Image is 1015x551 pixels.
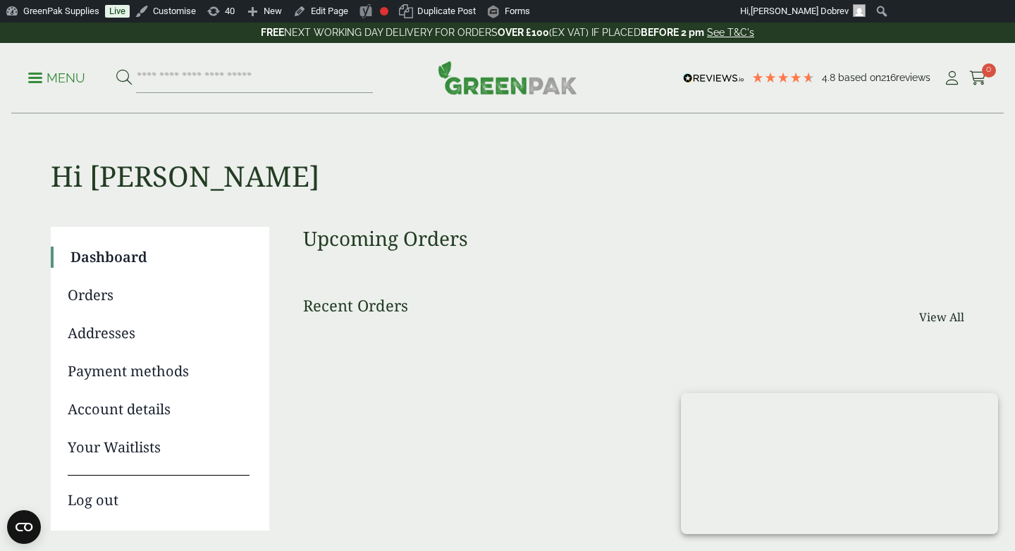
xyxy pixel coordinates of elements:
img: REVIEWS.io [683,73,744,83]
strong: BEFORE 2 pm [641,27,704,38]
i: My Account [943,71,961,85]
img: GreenPak Supplies [438,61,577,94]
strong: FREE [261,27,284,38]
span: Based on [838,72,881,83]
a: 0 [969,68,987,89]
a: Payment methods [68,361,250,382]
a: Dashboard [70,247,250,268]
a: Account details [68,399,250,420]
a: Addresses [68,323,250,344]
h1: Hi [PERSON_NAME] [51,114,964,193]
a: Your Waitlists [68,437,250,458]
span: reviews [896,72,930,83]
h3: Recent Orders [303,296,408,314]
h3: Upcoming Orders [303,227,964,251]
a: Log out [68,475,250,511]
span: 0 [982,63,996,78]
a: Live [105,5,130,18]
i: Cart [969,71,987,85]
p: Menu [28,70,85,87]
span: [PERSON_NAME] Dobrev [751,6,849,16]
div: Focus keyphrase not set [380,7,388,16]
div: 4.79 Stars [751,71,815,84]
span: 4.8 [822,72,838,83]
button: Open CMP widget [7,510,41,544]
strong: OVER £100 [498,27,549,38]
a: View All [919,309,964,326]
span: 216 [881,72,896,83]
a: See T&C's [707,27,754,38]
a: Orders [68,285,250,306]
a: Menu [28,70,85,84]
